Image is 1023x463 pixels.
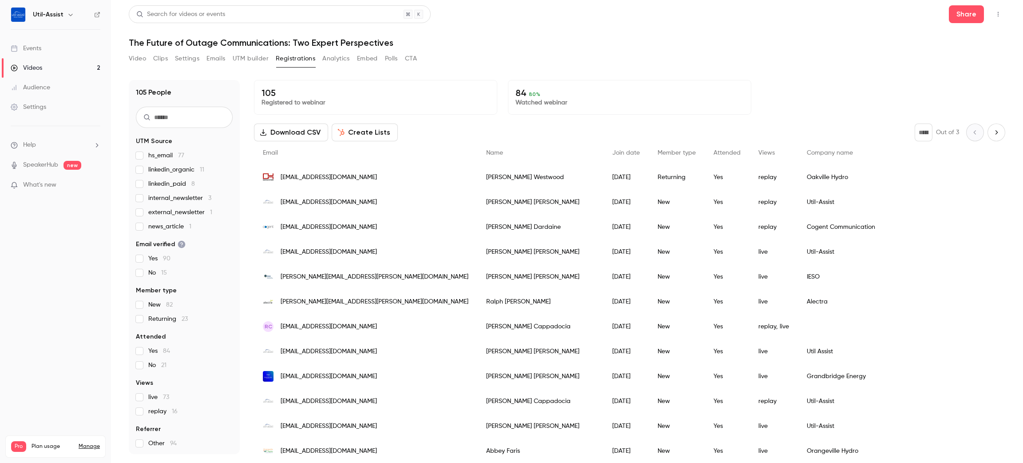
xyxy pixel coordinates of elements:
[749,414,798,439] div: live
[649,364,705,389] div: New
[129,52,146,66] button: Video
[281,347,377,356] span: [EMAIL_ADDRESS][DOMAIN_NAME]
[263,172,274,183] img: oakvillehydro.com
[161,362,167,368] span: 21
[206,52,225,66] button: Emails
[262,98,490,107] p: Registered to webinar
[705,314,749,339] div: Yes
[263,150,278,156] span: Email
[254,124,328,141] button: Download CSV
[649,165,705,190] div: Returning
[649,264,705,289] div: New
[172,408,178,415] span: 16
[649,215,705,239] div: New
[136,425,161,434] span: Referrer
[477,339,603,364] div: [PERSON_NAME] [PERSON_NAME]
[263,197,274,208] img: util-assist.com
[136,10,225,19] div: Search for videos or events
[148,300,173,309] span: New
[705,190,749,215] div: Yes
[263,371,274,382] img: grandbridgeenergy.com
[749,165,798,190] div: replay
[603,414,649,439] div: [DATE]
[749,314,798,339] div: replay, live
[332,124,398,141] button: Create Lists
[281,372,377,381] span: [EMAIL_ADDRESS][DOMAIN_NAME]
[749,364,798,389] div: live
[477,364,603,389] div: [PERSON_NAME] [PERSON_NAME]
[136,240,186,249] span: Email verified
[163,348,170,354] span: 84
[603,289,649,314] div: [DATE]
[749,239,798,264] div: live
[705,389,749,414] div: Yes
[263,271,274,282] img: ieso.ca
[603,389,649,414] div: [DATE]
[148,194,211,203] span: internal_newsletter
[129,37,1005,48] h1: The Future of Outage Communications: Two Expert Perspectives
[281,173,377,182] span: [EMAIL_ADDRESS][DOMAIN_NAME]
[166,302,173,308] span: 82
[705,215,749,239] div: Yes
[749,389,798,414] div: replay
[200,167,204,173] span: 11
[705,339,749,364] div: Yes
[136,286,177,295] span: Member type
[170,440,177,447] span: 94
[175,52,199,66] button: Settings
[161,270,167,276] span: 15
[649,389,705,414] div: New
[612,150,640,156] span: Join date
[148,361,167,370] span: No
[714,150,741,156] span: Attended
[23,140,36,150] span: Help
[189,224,191,230] span: 1
[649,339,705,364] div: New
[281,247,377,257] span: [EMAIL_ADDRESS][DOMAIN_NAME]
[281,397,377,406] span: [EMAIL_ADDRESS][DOMAIN_NAME]
[63,161,81,170] span: new
[477,314,603,339] div: [PERSON_NAME] Cappadocia
[136,87,171,98] h1: 105 People
[23,180,56,190] span: What's new
[281,223,377,232] span: [EMAIL_ADDRESS][DOMAIN_NAME]
[153,52,168,66] button: Clips
[32,443,73,450] span: Plan usage
[705,239,749,264] div: Yes
[758,150,775,156] span: Views
[281,198,377,207] span: [EMAIL_ADDRESS][DOMAIN_NAME]
[148,315,188,323] span: Returning
[136,332,166,341] span: Attended
[987,124,1005,141] button: Next page
[649,414,705,439] div: New
[281,447,377,456] span: [EMAIL_ADDRESS][DOMAIN_NAME]
[276,52,315,66] button: Registrations
[148,347,170,355] span: Yes
[649,314,705,339] div: New
[936,128,959,137] p: Out of 3
[281,422,377,431] span: [EMAIL_ADDRESS][DOMAIN_NAME]
[991,7,1005,21] button: Top Bar Actions
[705,264,749,289] div: Yes
[148,254,170,263] span: Yes
[79,443,100,450] a: Manage
[265,323,272,331] span: RC
[357,52,378,66] button: Embed
[281,297,468,307] span: [PERSON_NAME][EMAIL_ADDRESS][PERSON_NAME][DOMAIN_NAME]
[603,364,649,389] div: [DATE]
[281,322,377,331] span: [EMAIL_ADDRESS][DOMAIN_NAME]
[148,151,184,160] span: hs_email
[486,150,503,156] span: Name
[178,152,184,159] span: 77
[515,88,744,98] p: 84
[263,346,274,357] img: util-assist.com
[136,379,153,387] span: Views
[477,289,603,314] div: Ralph [PERSON_NAME]
[749,215,798,239] div: replay
[163,394,169,400] span: 73
[749,264,798,289] div: live
[603,215,649,239] div: [DATE]
[603,339,649,364] div: [DATE]
[281,272,468,282] span: [PERSON_NAME][EMAIL_ADDRESS][PERSON_NAME][DOMAIN_NAME]
[263,222,274,232] img: cogentco.com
